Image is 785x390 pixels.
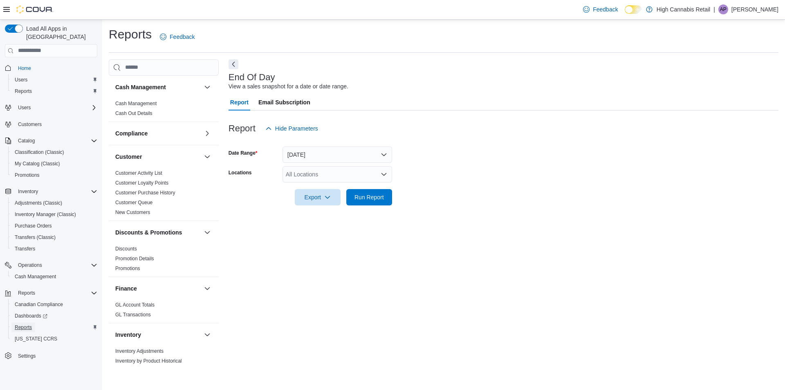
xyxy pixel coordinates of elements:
[115,368,184,374] a: Inventory On Hand by Package
[11,86,35,96] a: Reports
[115,83,166,91] h3: Cash Management
[115,199,153,206] span: Customer Queue
[115,284,201,293] button: Finance
[115,246,137,252] span: Discounts
[11,198,65,208] a: Adjustments (Classic)
[11,322,35,332] a: Reports
[11,244,97,254] span: Transfers
[15,172,40,178] span: Promotions
[8,147,101,158] button: Classification (Classic)
[8,271,101,282] button: Cash Management
[11,272,59,282] a: Cash Management
[262,120,321,137] button: Hide Parameters
[15,136,97,146] span: Catalog
[115,209,150,216] span: New Customers
[11,221,55,231] a: Purchase Orders
[115,101,157,106] a: Cash Management
[157,29,198,45] a: Feedback
[109,99,219,122] div: Cash Management
[300,189,336,205] span: Export
[8,232,101,243] button: Transfers (Classic)
[354,193,384,201] span: Run Report
[115,358,182,364] span: Inventory by Product Historical
[109,300,219,323] div: Finance
[115,367,184,374] span: Inventory On Hand by Package
[115,170,162,176] a: Customer Activity List
[8,197,101,209] button: Adjustments (Classic)
[11,86,97,96] span: Reports
[11,210,79,219] a: Inventory Manager (Classic)
[346,189,392,205] button: Run Report
[11,300,97,309] span: Canadian Compliance
[15,103,97,113] span: Users
[2,118,101,130] button: Customers
[657,5,711,14] p: High Cannabis Retail
[11,311,97,321] span: Dashboards
[229,72,275,82] h3: End Of Day
[115,256,154,262] a: Promotion Details
[115,110,153,116] a: Cash Out Details
[115,266,140,271] a: Promotions
[115,180,168,186] a: Customer Loyalty Points
[8,322,101,333] button: Reports
[15,63,34,73] a: Home
[18,188,38,195] span: Inventory
[593,5,618,14] span: Feedback
[11,221,97,231] span: Purchase Orders
[11,159,97,169] span: My Catalog (Classic)
[8,220,101,232] button: Purchase Orders
[11,232,97,242] span: Transfers (Classic)
[115,200,153,205] a: Customer Queue
[11,147,67,157] a: Classification (Classic)
[115,190,175,196] a: Customer Purchase History
[115,153,201,161] button: Customer
[170,33,195,41] span: Feedback
[15,187,97,196] span: Inventory
[229,150,258,156] label: Date Range
[115,246,137,252] a: Discounts
[115,228,182,237] h3: Discounts & Promotions
[8,86,101,97] button: Reports
[2,287,101,299] button: Reports
[15,160,60,167] span: My Catalog (Classic)
[115,265,140,272] span: Promotions
[115,311,151,318] span: GL Transactions
[18,290,35,296] span: Reports
[202,228,212,237] button: Discounts & Promotions
[2,186,101,197] button: Inventory
[115,358,182,364] a: Inventory by Product Historical
[8,299,101,310] button: Canadian Compliance
[18,65,31,72] span: Home
[15,260,97,270] span: Operations
[11,198,97,208] span: Adjustments (Classic)
[15,103,34,113] button: Users
[15,136,38,146] button: Catalog
[718,5,728,14] div: Alicia Prieur
[115,100,157,107] span: Cash Management
[15,351,39,361] a: Settings
[15,301,63,308] span: Canadian Compliance
[15,336,57,342] span: [US_STATE] CCRS
[15,149,64,156] span: Classification (Classic)
[115,255,154,262] span: Promotion Details
[115,228,201,237] button: Discounts & Promotions
[23,25,97,41] span: Load All Apps in [GEOGRAPHIC_DATA]
[115,312,151,318] a: GL Transactions
[2,102,101,113] button: Users
[8,243,101,255] button: Transfers
[16,5,53,14] img: Cova
[18,262,42,268] span: Operations
[229,124,256,133] h3: Report
[381,171,387,178] button: Open list of options
[115,331,141,339] h3: Inventory
[115,189,175,196] span: Customer Purchase History
[11,170,43,180] a: Promotions
[720,5,727,14] span: AP
[229,59,238,69] button: Next
[229,169,252,176] label: Locations
[8,310,101,322] a: Dashboards
[8,209,101,220] button: Inventory Manager (Classic)
[15,288,38,298] button: Reports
